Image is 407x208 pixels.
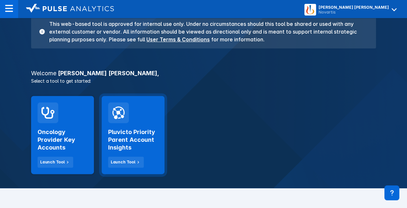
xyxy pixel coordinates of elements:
img: menu--horizontal.svg [5,5,13,12]
div: [PERSON_NAME] [PERSON_NAME] [319,5,389,10]
a: logo [18,4,114,14]
a: User Terms & Conditions [146,36,210,43]
p: Select a tool to get started: [27,78,380,84]
h3: This web-based tool is approved for internal use only. Under no circumstances should this tool be... [45,20,368,43]
h2: Oncology Provider Key Accounts [38,128,87,151]
div: Contact Support [384,185,399,200]
div: Launch Tool [40,159,65,165]
div: Launch Tool [111,159,135,165]
span: Welcome [31,70,56,77]
button: Launch Tool [108,157,144,168]
h2: Pluvicto Priority Parent Account Insights [108,128,158,151]
a: Pluvicto Priority Parent Account InsightsLaunch Tool [102,96,164,174]
h3: [PERSON_NAME] [PERSON_NAME] , [27,70,380,76]
button: Launch Tool [38,157,73,168]
a: Oncology Provider Key AccountsLaunch Tool [31,96,94,174]
div: Novartis [319,10,389,15]
img: logo [26,4,114,13]
img: menu button [306,5,315,14]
